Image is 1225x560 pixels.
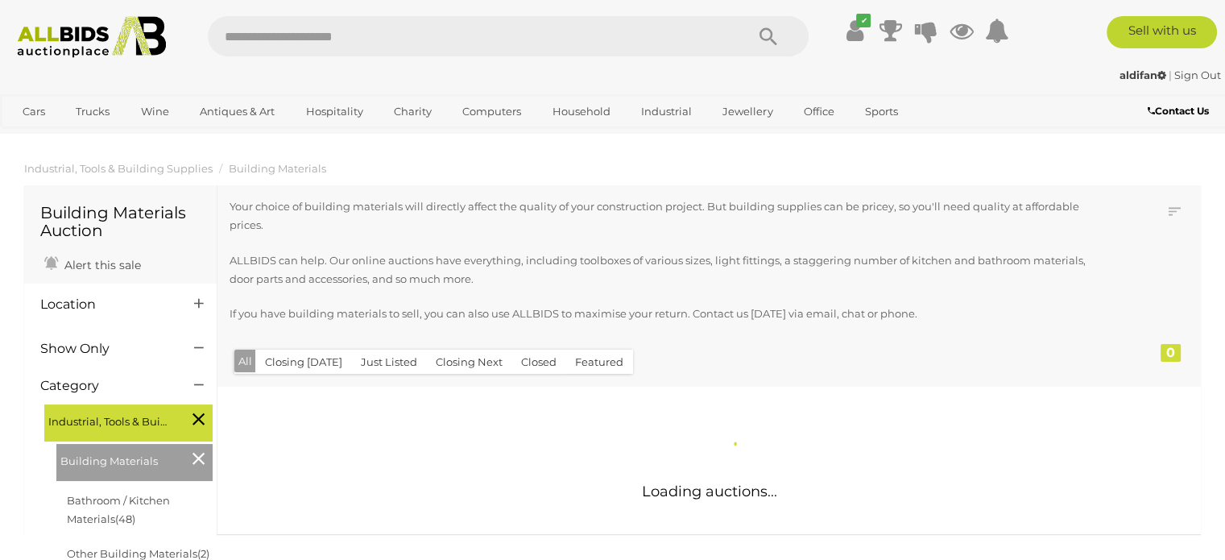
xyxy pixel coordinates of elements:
a: Wine [130,98,180,125]
a: Charity [383,98,442,125]
span: (2) [197,547,209,560]
span: Alert this sale [60,258,141,272]
button: Search [728,16,809,56]
button: Closing [DATE] [255,350,352,375]
span: Industrial, Tools & Building Supplies [48,409,169,431]
a: Antiques & Art [189,98,285,125]
a: Bathroom / Kitchen Materials(48) [67,494,170,525]
a: Contact Us [1148,102,1213,120]
b: Contact Us [1148,105,1209,117]
strong: aldifan [1119,68,1166,81]
h4: Location [40,297,170,312]
a: Office [793,98,845,125]
a: Household [542,98,621,125]
a: Industrial, Tools & Building Supplies [24,162,213,175]
a: Trucks [65,98,120,125]
a: ✔ [842,16,867,45]
button: Just Listed [351,350,427,375]
img: Allbids.com.au [9,16,175,58]
a: Alert this sale [40,251,145,276]
a: Hospitality [296,98,374,125]
button: Closing Next [426,350,512,375]
div: 0 [1161,344,1181,362]
button: All [234,350,256,373]
a: aldifan [1119,68,1169,81]
span: Building Materials [60,448,181,471]
button: Closed [511,350,566,375]
i: ✔ [856,14,871,27]
a: Industrial [631,98,702,125]
a: Sell with us [1107,16,1217,48]
p: Your choice of building materials will directly affect the quality of your construction project. ... [230,197,1097,235]
a: Jewellery [712,98,783,125]
h4: Show Only [40,342,170,356]
p: If you have building materials to sell, you can also use ALLBIDS to maximise your return. Contact... [230,305,1097,323]
h1: Building Materials Auction [40,204,201,239]
a: Cars [12,98,56,125]
a: Other Building Materials(2) [67,547,209,560]
a: Sports [855,98,908,125]
a: [GEOGRAPHIC_DATA] [12,125,147,151]
button: Featured [565,350,633,375]
p: ALLBIDS can help. Our online auctions have everything, including toolboxes of various sizes, ligh... [230,251,1097,289]
a: Building Materials [229,162,326,175]
h4: Category [40,379,170,393]
a: Sign Out [1174,68,1221,81]
span: (48) [115,512,135,525]
a: Computers [452,98,532,125]
span: | [1169,68,1172,81]
span: Loading auctions... [642,483,777,500]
